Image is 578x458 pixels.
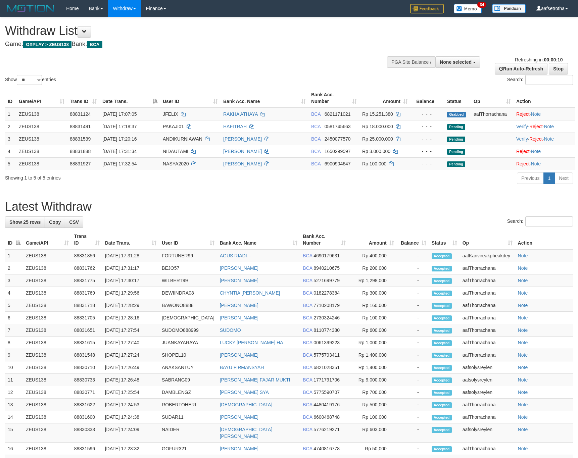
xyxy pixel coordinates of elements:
a: Note [518,327,528,333]
span: OXPLAY > ZEUS138 [23,41,71,48]
span: None selected [440,59,472,65]
a: Note [518,365,528,370]
td: aafThorrachana [460,274,515,287]
a: Note [544,136,554,142]
th: Bank Acc. Number: activate to sort column ascending [308,89,359,108]
td: aafThorrachana [460,324,515,337]
span: Copy 5775793411 to clipboard [314,352,340,358]
span: CSV [69,219,79,225]
td: aafThorrachana [460,349,515,361]
span: Rp 25.000.000 [362,136,393,142]
a: Note [518,265,528,271]
td: 88831651 [71,324,102,337]
td: 1 [5,108,16,120]
td: BEJO57 [159,262,217,274]
span: 34 [477,2,486,8]
span: BCA [311,136,321,142]
td: 88831762 [71,262,102,274]
a: [PERSON_NAME] [220,446,258,451]
a: [PERSON_NAME] [220,303,258,308]
span: Copy 4690179631 to clipboard [314,253,340,258]
td: aafThorrachana [460,299,515,312]
td: 4 [5,145,16,157]
td: FORTUNER99 [159,249,217,262]
td: [DATE] 17:25:54 [102,386,159,399]
span: Copy 7710208179 to clipboard [314,303,340,308]
div: Showing 1 to 5 of 5 entries [5,172,236,181]
td: [DATE] 17:27:40 [102,337,159,349]
span: JFELIX [163,111,178,117]
td: aafsolysreylen [460,386,515,399]
td: - [397,249,429,262]
td: 5 [5,157,16,170]
span: Refreshing in: [515,57,563,62]
span: BCA [311,111,321,117]
td: 8 [5,337,23,349]
td: 12 [5,386,23,399]
td: ZEUS138 [23,399,71,411]
a: SUDOMO [220,327,241,333]
span: Rp 18.000.000 [362,124,393,129]
span: [DATE] 17:20:16 [102,136,137,142]
th: Status [444,89,471,108]
input: Search: [525,216,573,226]
span: NIDAUTAMI [163,149,188,154]
td: ZEUS138 [23,349,71,361]
td: Rp 160,000 [348,299,397,312]
th: Amount: activate to sort column ascending [359,89,411,108]
a: Previous [517,172,544,184]
a: Note [518,377,528,383]
td: BAWONO8888 [159,299,217,312]
th: User ID: activate to sort column ascending [160,89,221,108]
a: Next [555,172,573,184]
span: [DATE] 17:31:34 [102,149,137,154]
span: Copy 0182278384 to clipboard [314,290,340,296]
span: 88831124 [70,111,91,117]
td: ZEUS138 [23,374,71,386]
td: JUANKAYARAYA [159,337,217,349]
a: Note [518,278,528,283]
a: Note [518,446,528,451]
span: 88831888 [70,149,91,154]
span: Accepted [432,303,452,309]
span: Accepted [432,390,452,396]
span: BCA [303,327,312,333]
th: Balance: activate to sort column ascending [397,230,429,249]
td: Rp 1,400,000 [348,361,397,374]
a: Note [518,402,528,407]
span: Copy 0061399223 to clipboard [314,340,340,345]
span: Pending [447,161,465,167]
td: SUDOMO888999 [159,324,217,337]
label: Show entries [5,75,56,85]
a: Note [531,149,541,154]
a: Reject [529,124,543,129]
span: Copy 6821171021 to clipboard [325,111,351,117]
th: Trans ID: activate to sort column ascending [67,89,100,108]
td: ZEUS138 [16,108,67,120]
span: Rp 100.000 [362,161,386,166]
span: BCA [311,161,321,166]
td: · [514,108,575,120]
th: Date Trans.: activate to sort column descending [100,89,160,108]
th: Action [515,230,573,249]
td: [DATE] 17:30:17 [102,274,159,287]
span: Accepted [432,278,452,284]
span: [DATE] 17:07:05 [102,111,137,117]
span: Accepted [432,291,452,296]
td: 10 [5,361,23,374]
th: Amount: activate to sort column ascending [348,230,397,249]
a: [PERSON_NAME] [220,414,258,420]
td: 88830733 [71,374,102,386]
div: - - - [413,148,442,155]
span: BCA [303,303,312,308]
a: LUCKY [PERSON_NAME] HA [220,340,283,345]
td: - [397,374,429,386]
label: Search: [507,216,573,226]
span: Accepted [432,253,452,259]
td: ZEUS138 [23,324,71,337]
td: · · [514,133,575,145]
a: CHYNTIA [PERSON_NAME] [220,290,280,296]
td: - [397,337,429,349]
td: WILBERT99 [159,274,217,287]
td: 5 [5,299,23,312]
